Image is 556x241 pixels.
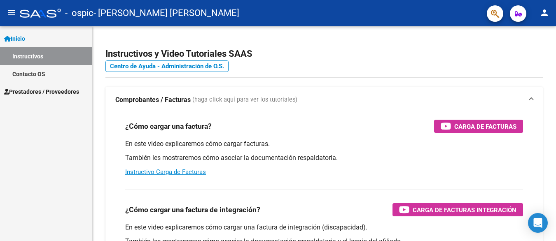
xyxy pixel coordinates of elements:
[125,139,523,148] p: En este video explicaremos cómo cargar facturas.
[65,4,93,22] span: - ospic
[434,120,523,133] button: Carga de Facturas
[413,205,516,215] span: Carga de Facturas Integración
[528,213,548,233] div: Open Intercom Messenger
[105,60,229,72] a: Centro de Ayuda - Administración de O.S.
[4,34,25,43] span: Inicio
[115,95,191,104] strong: Comprobantes / Facturas
[125,153,523,162] p: También les mostraremos cómo asociar la documentación respaldatoria.
[392,203,523,216] button: Carga de Facturas Integración
[125,168,206,176] a: Instructivo Carga de Facturas
[4,87,79,96] span: Prestadores / Proveedores
[125,204,260,216] h3: ¿Cómo cargar una factura de integración?
[125,223,523,232] p: En este video explicaremos cómo cargar una factura de integración (discapacidad).
[540,8,549,18] mat-icon: person
[105,87,543,113] mat-expansion-panel-header: Comprobantes / Facturas (haga click aquí para ver los tutoriales)
[93,4,239,22] span: - [PERSON_NAME] [PERSON_NAME]
[454,121,516,132] span: Carga de Facturas
[105,46,543,62] h2: Instructivos y Video Tutoriales SAAS
[125,120,212,132] h3: ¿Cómo cargar una factura?
[7,8,16,18] mat-icon: menu
[192,95,297,104] span: (haga click aquí para ver los tutoriales)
